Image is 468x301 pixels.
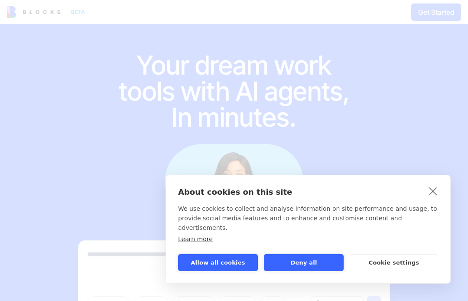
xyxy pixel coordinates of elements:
button: Allow all cookies [178,254,258,271]
a: close [426,184,440,198]
strong: About cookies on this site [178,187,292,196]
button: Cookie settings [350,254,438,271]
button: Deny all [264,254,344,271]
a: Learn more [178,236,213,242]
p: We use cookies to collect and analyse information on site performance and usage, to provide socia... [178,204,438,232]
